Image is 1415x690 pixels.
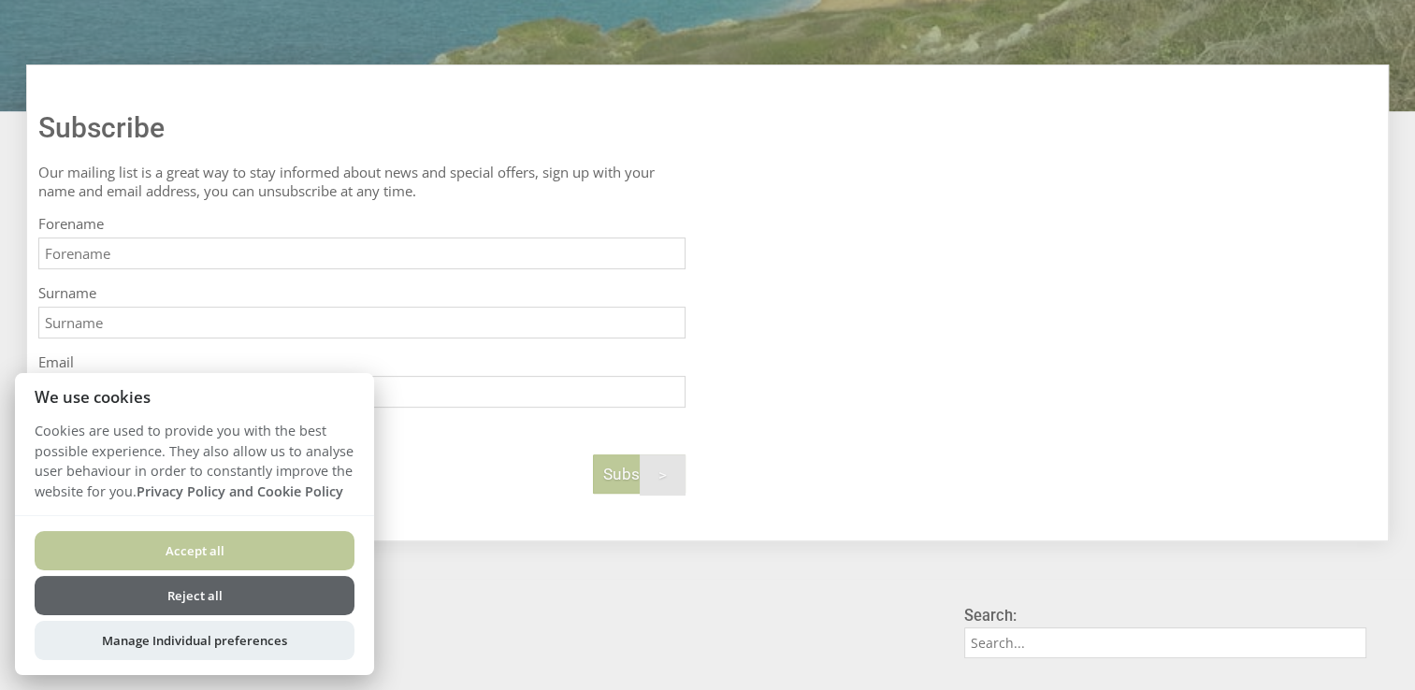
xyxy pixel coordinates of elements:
[38,214,686,233] label: Forename
[38,283,686,302] label: Surname
[26,614,937,632] h3: Connect with us:
[35,576,354,615] button: Reject all
[38,111,686,144] h1: Subscribe
[35,531,354,570] button: Accept all
[38,163,686,200] p: Our mailing list is a great way to stay informed about news and special offers, sign up with your...
[38,352,686,371] label: Email
[964,627,1366,658] input: Search...
[964,607,1366,625] h3: Search:
[137,482,343,500] a: Privacy Policy and Cookie Policy
[603,465,675,483] span: Subscribe
[15,421,374,515] p: Cookies are used to provide you with the best possible experience. They also allow us to analyse ...
[38,237,686,269] input: Forename
[35,621,354,660] button: Manage Individual preferences
[15,388,374,406] h2: We use cookies
[38,307,686,338] input: Surname
[593,454,686,494] button: Subscribe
